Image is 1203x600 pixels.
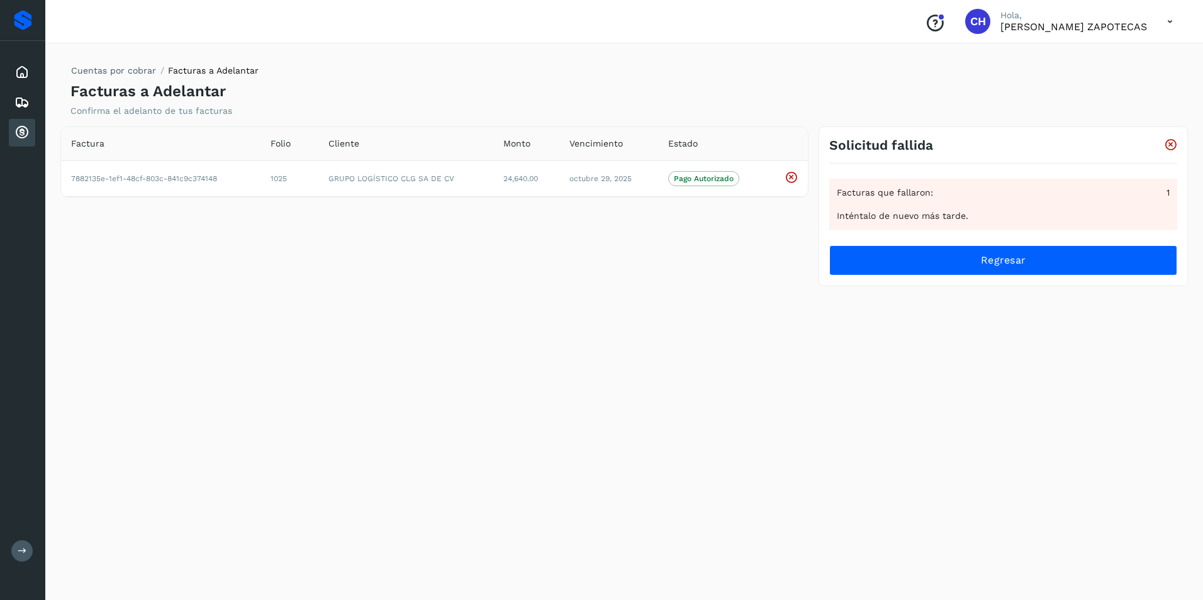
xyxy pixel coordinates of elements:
[168,65,259,75] span: Facturas a Adelantar
[318,160,494,196] td: GRUPO LOGÍSTICO CLG SA DE CV
[328,137,359,150] span: Cliente
[9,119,35,147] div: Cuentas por cobrar
[981,253,1026,267] span: Regresar
[503,174,538,183] span: 24,640.00
[1000,21,1147,33] p: CELSO HUITZIL ZAPOTECAS
[71,137,104,150] span: Factura
[1000,10,1147,21] p: Hola,
[260,160,318,196] td: 1025
[271,137,291,150] span: Folio
[70,106,232,116] p: Confirma el adelanto de tus facturas
[668,137,698,150] span: Estado
[569,137,623,150] span: Vencimiento
[9,58,35,86] div: Inicio
[71,65,156,75] a: Cuentas por cobrar
[9,89,35,116] div: Embarques
[837,209,1170,223] div: Inténtalo de nuevo más tarde.
[1167,186,1170,199] span: 1
[837,186,1170,199] div: Facturas que fallaron:
[829,245,1177,275] button: Regresar
[70,64,259,82] nav: breadcrumb
[61,160,260,196] td: 7882135e-1ef1-48cf-803c-841c9c374148
[829,137,933,153] h3: Solicitud fallida
[503,137,530,150] span: Monto
[674,174,734,183] p: Pago Autorizado
[569,174,632,183] span: octubre 29, 2025
[70,82,226,101] h4: Facturas a Adelantar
